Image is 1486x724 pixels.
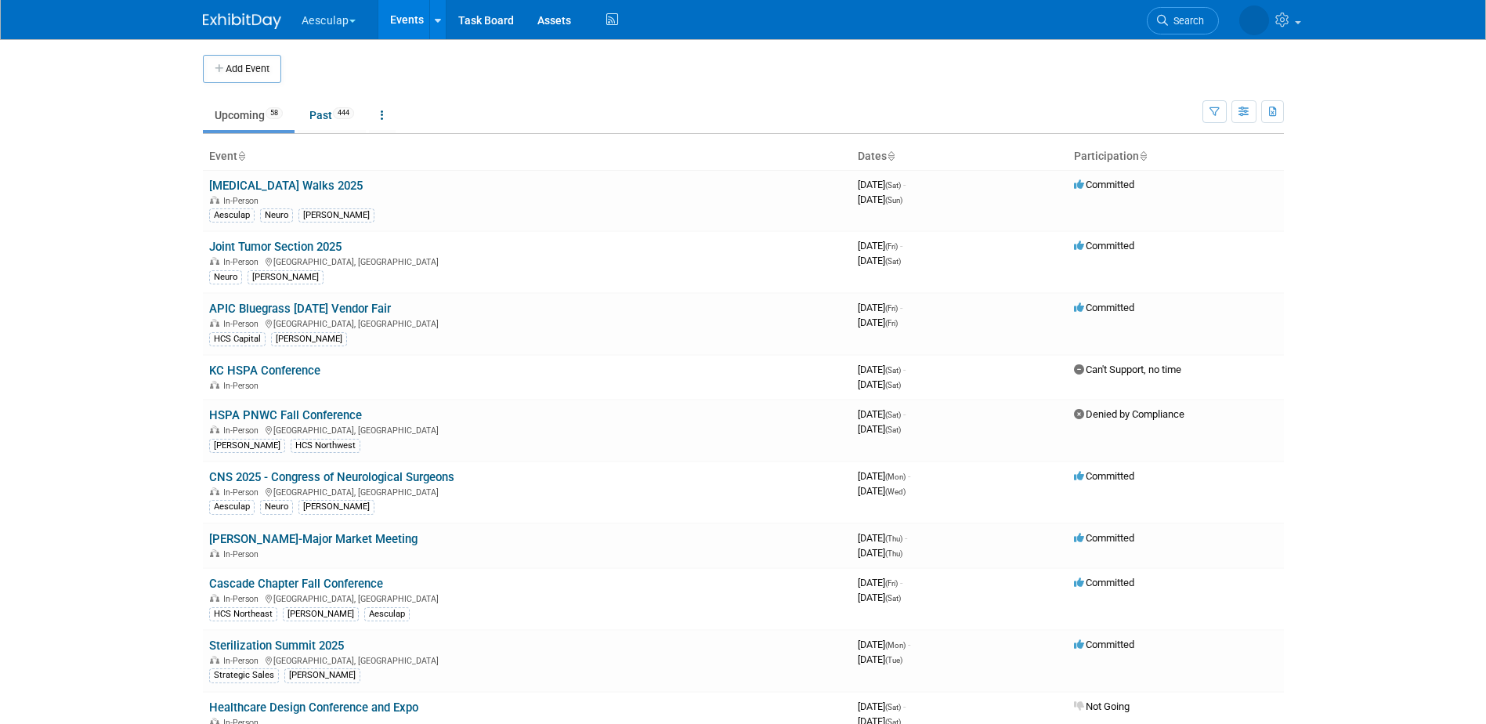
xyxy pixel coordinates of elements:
[248,270,324,284] div: [PERSON_NAME]
[858,532,907,544] span: [DATE]
[885,196,902,205] span: (Sun)
[1074,639,1134,650] span: Committed
[1074,179,1134,190] span: Committed
[210,487,219,495] img: In-Person Event
[1074,577,1134,588] span: Committed
[1074,364,1181,375] span: Can't Support, no time
[1074,470,1134,482] span: Committed
[260,500,293,514] div: Neuro
[223,196,263,206] span: In-Person
[209,332,266,346] div: HCS Capital
[885,366,901,375] span: (Sat)
[223,257,263,267] span: In-Person
[237,150,245,162] a: Sort by Event Name
[291,439,360,453] div: HCS Northwest
[885,319,898,328] span: (Fri)
[203,143,851,170] th: Event
[223,549,263,559] span: In-Person
[1074,700,1130,712] span: Not Going
[209,700,418,715] a: Healthcare Design Conference and Expo
[203,100,295,130] a: Upcoming58
[333,107,354,119] span: 444
[858,485,906,497] span: [DATE]
[1074,532,1134,544] span: Committed
[266,107,283,119] span: 58
[209,317,845,329] div: [GEOGRAPHIC_DATA], [GEOGRAPHIC_DATA]
[223,487,263,498] span: In-Person
[210,425,219,433] img: In-Person Event
[260,208,293,223] div: Neuro
[858,592,901,603] span: [DATE]
[858,194,902,205] span: [DATE]
[298,208,374,223] div: [PERSON_NAME]
[209,408,362,422] a: HSPA PNWC Fall Conference
[209,470,454,484] a: CNS 2025 - Congress of Neurological Surgeons
[858,700,906,712] span: [DATE]
[223,319,263,329] span: In-Person
[858,179,906,190] span: [DATE]
[858,547,902,559] span: [DATE]
[885,549,902,558] span: (Thu)
[209,423,845,436] div: [GEOGRAPHIC_DATA], [GEOGRAPHIC_DATA]
[210,319,219,327] img: In-Person Event
[209,255,845,267] div: [GEOGRAPHIC_DATA], [GEOGRAPHIC_DATA]
[885,304,898,313] span: (Fri)
[223,656,263,666] span: In-Person
[858,302,902,313] span: [DATE]
[1068,143,1284,170] th: Participation
[209,439,285,453] div: [PERSON_NAME]
[223,381,263,391] span: In-Person
[858,378,901,390] span: [DATE]
[903,700,906,712] span: -
[903,364,906,375] span: -
[1074,240,1134,252] span: Committed
[223,425,263,436] span: In-Person
[209,302,391,316] a: APIC Bluegrass [DATE] Vendor Fair
[858,364,906,375] span: [DATE]
[885,594,901,603] span: (Sat)
[885,703,901,711] span: (Sat)
[858,639,910,650] span: [DATE]
[903,179,906,190] span: -
[885,472,906,481] span: (Mon)
[885,656,902,664] span: (Tue)
[905,532,907,544] span: -
[858,577,902,588] span: [DATE]
[210,381,219,389] img: In-Person Event
[1074,408,1184,420] span: Denied by Compliance
[885,381,901,389] span: (Sat)
[885,181,901,190] span: (Sat)
[885,641,906,650] span: (Mon)
[1139,150,1147,162] a: Sort by Participation Type
[210,656,219,664] img: In-Person Event
[885,579,898,588] span: (Fri)
[900,240,902,252] span: -
[908,470,910,482] span: -
[209,607,277,621] div: HCS Northeast
[858,408,906,420] span: [DATE]
[851,143,1068,170] th: Dates
[283,607,359,621] div: [PERSON_NAME]
[203,55,281,83] button: Add Event
[885,534,902,543] span: (Thu)
[209,639,344,653] a: Sterilization Summit 2025
[223,594,263,604] span: In-Person
[298,500,374,514] div: [PERSON_NAME]
[1168,15,1204,27] span: Search
[209,179,363,193] a: [MEDICAL_DATA] Walks 2025
[209,485,845,498] div: [GEOGRAPHIC_DATA], [GEOGRAPHIC_DATA]
[209,668,279,682] div: Strategic Sales
[210,196,219,204] img: In-Person Event
[885,257,901,266] span: (Sat)
[209,653,845,666] div: [GEOGRAPHIC_DATA], [GEOGRAPHIC_DATA]
[210,257,219,265] img: In-Person Event
[858,653,902,665] span: [DATE]
[209,208,255,223] div: Aesculap
[209,577,383,591] a: Cascade Chapter Fall Conference
[858,255,901,266] span: [DATE]
[908,639,910,650] span: -
[1239,5,1269,35] img: Savannah Jones
[284,668,360,682] div: [PERSON_NAME]
[885,411,901,419] span: (Sat)
[900,577,902,588] span: -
